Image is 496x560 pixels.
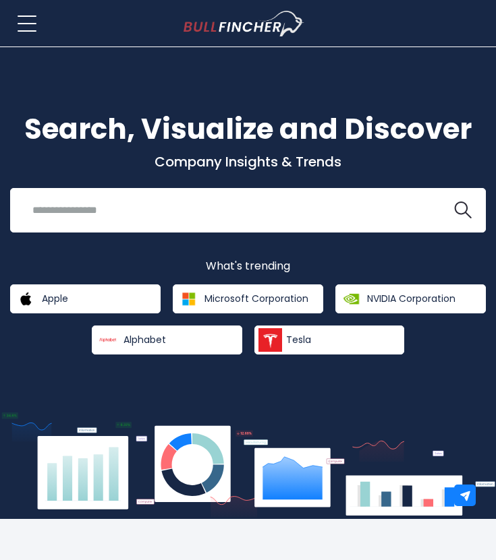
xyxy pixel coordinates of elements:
[42,292,68,305] span: Apple
[10,259,486,274] p: What's trending
[184,11,329,36] a: Go to homepage
[367,292,456,305] span: NVIDIA Corporation
[254,325,405,354] a: Tesla
[10,108,486,150] h1: Search, Visualize and Discover
[10,153,486,170] p: Company Insights & Trends
[123,334,166,346] span: Alphabet
[184,11,304,36] img: Bullfincher logo
[92,325,242,354] a: Alphabet
[204,292,308,305] span: Microsoft Corporation
[286,334,311,346] span: Tesla
[173,284,323,313] a: Microsoft Corporation
[454,201,472,219] img: search icon
[335,284,486,313] a: NVIDIA Corporation
[10,284,161,313] a: Apple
